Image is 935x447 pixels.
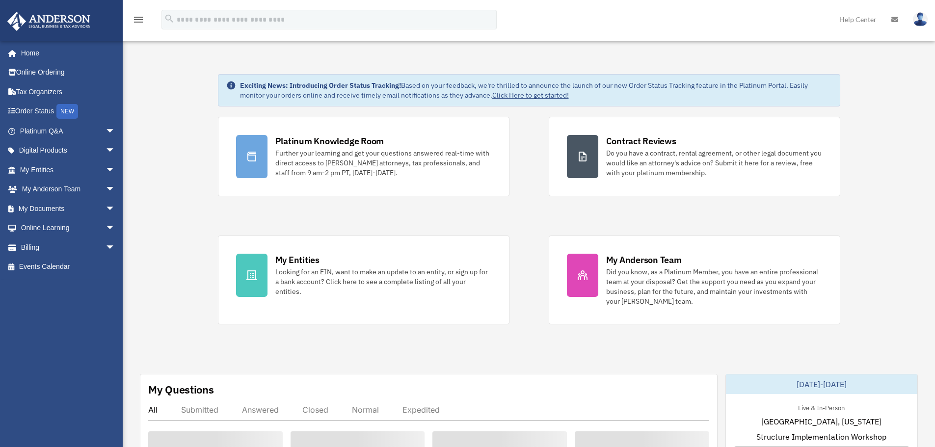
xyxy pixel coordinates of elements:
span: arrow_drop_down [106,199,125,219]
div: My Entities [275,254,320,266]
div: Submitted [181,405,218,415]
a: Platinum Knowledge Room Further your learning and get your questions answered real-time with dire... [218,117,509,196]
a: menu [133,17,144,26]
div: Closed [302,405,328,415]
a: Order StatusNEW [7,102,130,122]
div: NEW [56,104,78,119]
a: My Anderson Teamarrow_drop_down [7,180,130,199]
div: All [148,405,158,415]
div: [DATE]-[DATE] [726,374,917,394]
a: Click Here to get started! [492,91,569,100]
a: My Entities Looking for an EIN, want to make an update to an entity, or sign up for a bank accoun... [218,236,509,324]
span: Structure Implementation Workshop [756,431,886,443]
span: arrow_drop_down [106,160,125,180]
div: Normal [352,405,379,415]
span: [GEOGRAPHIC_DATA], [US_STATE] [761,416,882,427]
a: My Documentsarrow_drop_down [7,199,130,218]
i: search [164,13,175,24]
div: Answered [242,405,279,415]
div: Further your learning and get your questions answered real-time with direct access to [PERSON_NAM... [275,148,491,178]
a: Contract Reviews Do you have a contract, rental agreement, or other legal document you would like... [549,117,840,196]
span: arrow_drop_down [106,180,125,200]
a: Events Calendar [7,257,130,277]
img: User Pic [913,12,928,26]
strong: Exciting News: Introducing Order Status Tracking! [240,81,401,90]
a: Online Ordering [7,63,130,82]
span: arrow_drop_down [106,218,125,238]
a: Digital Productsarrow_drop_down [7,141,130,160]
div: Do you have a contract, rental agreement, or other legal document you would like an attorney's ad... [606,148,822,178]
div: Contract Reviews [606,135,676,147]
div: Looking for an EIN, want to make an update to an entity, or sign up for a bank account? Click her... [275,267,491,296]
span: arrow_drop_down [106,121,125,141]
div: Based on your feedback, we're thrilled to announce the launch of our new Order Status Tracking fe... [240,80,832,100]
a: My Entitiesarrow_drop_down [7,160,130,180]
a: Tax Organizers [7,82,130,102]
div: Expedited [402,405,440,415]
span: arrow_drop_down [106,237,125,258]
a: My Anderson Team Did you know, as a Platinum Member, you have an entire professional team at your... [549,236,840,324]
i: menu [133,14,144,26]
a: Home [7,43,125,63]
div: My Anderson Team [606,254,682,266]
div: Did you know, as a Platinum Member, you have an entire professional team at your disposal? Get th... [606,267,822,306]
img: Anderson Advisors Platinum Portal [4,12,93,31]
span: arrow_drop_down [106,141,125,161]
div: Live & In-Person [790,402,853,412]
a: Online Learningarrow_drop_down [7,218,130,238]
div: My Questions [148,382,214,397]
a: Billingarrow_drop_down [7,237,130,257]
a: Platinum Q&Aarrow_drop_down [7,121,130,141]
div: Platinum Knowledge Room [275,135,384,147]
